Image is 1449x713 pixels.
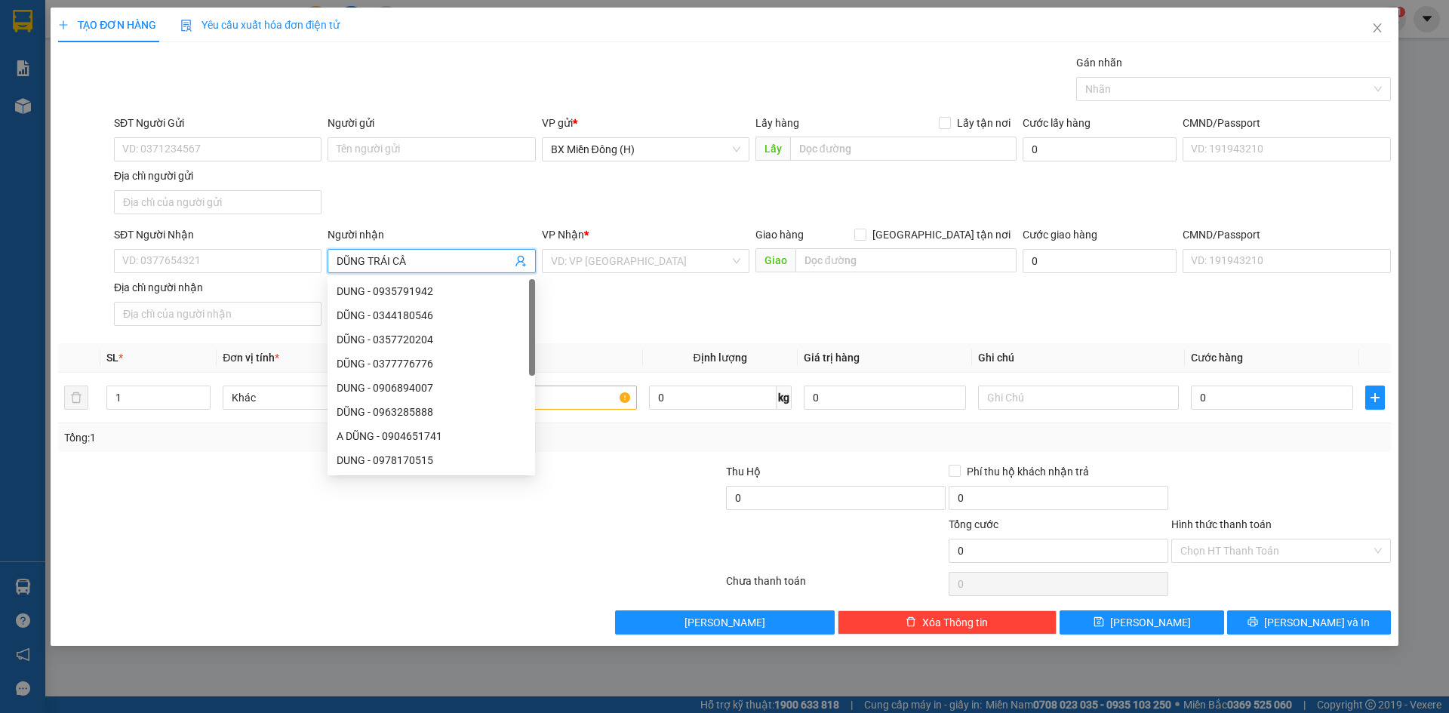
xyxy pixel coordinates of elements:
[615,610,835,635] button: [PERSON_NAME]
[337,380,526,396] div: DUNG - 0906894007
[198,389,207,398] span: up
[777,386,792,410] span: kg
[337,452,526,469] div: DUNG - 0978170515
[1365,386,1385,410] button: plus
[8,8,219,64] li: CTy TNHH MTV ĐỨC ĐẠT
[328,448,535,472] div: DUNG - 0978170515
[193,386,210,398] span: Increase Value
[64,429,559,446] div: Tổng: 1
[337,404,526,420] div: DŨNG - 0963285888
[551,138,740,161] span: BX Miền Đông (H)
[328,303,535,327] div: DŨNG - 0344180546
[1076,57,1122,69] label: Gán nhãn
[114,279,321,296] div: Địa chỉ người nhận
[8,81,104,115] li: VP BX Miền Đông (H)
[1183,226,1390,243] div: CMND/Passport
[114,115,321,131] div: SĐT Người Gửi
[724,573,947,599] div: Chưa thanh toán
[1191,352,1243,364] span: Cước hàng
[114,190,321,214] input: Địa chỉ của người gửi
[542,115,749,131] div: VP gửi
[866,226,1017,243] span: [GEOGRAPHIC_DATA] tận nơi
[114,302,321,326] input: Địa chỉ của người nhận
[114,167,321,184] div: Địa chỉ người gửi
[337,307,526,324] div: DŨNG - 0344180546
[755,137,790,161] span: Lấy
[790,137,1017,161] input: Dọc đường
[328,327,535,352] div: DŨNG - 0357720204
[328,352,535,376] div: DŨNG - 0377776776
[1094,616,1104,628] span: save
[1110,614,1191,631] span: [PERSON_NAME]
[328,424,535,448] div: A DŨNG - 0904651741
[337,283,526,300] div: DUNG - 0935791942
[685,614,765,631] span: [PERSON_NAME]
[198,399,207,408] span: down
[193,398,210,409] span: Decrease Value
[104,81,201,98] li: VP [PERSON_NAME]
[1023,117,1091,129] label: Cước lấy hàng
[972,343,1185,373] th: Ghi chú
[180,19,340,31] span: Yêu cầu xuất hóa đơn điện tử
[922,614,988,631] span: Xóa Thông tin
[58,20,69,30] span: plus
[951,115,1017,131] span: Lấy tận nơi
[978,386,1179,410] input: Ghi Chú
[1227,610,1391,635] button: printer[PERSON_NAME] và In
[1023,137,1177,161] input: Cước lấy hàng
[337,355,526,372] div: DŨNG - 0377776776
[1171,518,1272,530] label: Hình thức thanh toán
[328,400,535,424] div: DŨNG - 0963285888
[542,229,584,241] span: VP Nhận
[1356,8,1398,50] button: Close
[755,229,804,241] span: Giao hàng
[58,19,156,31] span: TẠO ĐƠN HÀNG
[328,279,535,303] div: DUNG - 0935791942
[223,352,279,364] span: Đơn vị tính
[838,610,1057,635] button: deleteXóa Thông tin
[328,376,535,400] div: DUNG - 0906894007
[694,352,747,364] span: Định lượng
[726,466,761,478] span: Thu Hộ
[1023,249,1177,273] input: Cước giao hàng
[804,352,860,364] span: Giá trị hàng
[435,386,636,410] input: VD: Bàn, Ghế
[180,20,192,32] img: icon
[1264,614,1370,631] span: [PERSON_NAME] và In
[1183,115,1390,131] div: CMND/Passport
[1371,22,1383,34] span: close
[755,248,795,272] span: Giao
[328,226,535,243] div: Người nhận
[795,248,1017,272] input: Dọc đường
[804,386,966,410] input: 0
[515,255,527,267] span: user-add
[328,115,535,131] div: Người gửi
[337,428,526,444] div: A DŨNG - 0904651741
[232,386,414,409] span: Khác
[906,616,916,628] span: delete
[114,226,321,243] div: SĐT Người Nhận
[755,117,799,129] span: Lấy hàng
[1060,610,1223,635] button: save[PERSON_NAME]
[64,386,88,410] button: delete
[1366,392,1384,404] span: plus
[1247,616,1258,628] span: printer
[104,101,115,112] span: environment
[949,518,998,530] span: Tổng cước
[1023,229,1097,241] label: Cước giao hàng
[337,331,526,348] div: DŨNG - 0357720204
[106,352,118,364] span: SL
[961,463,1095,480] span: Phí thu hộ khách nhận trả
